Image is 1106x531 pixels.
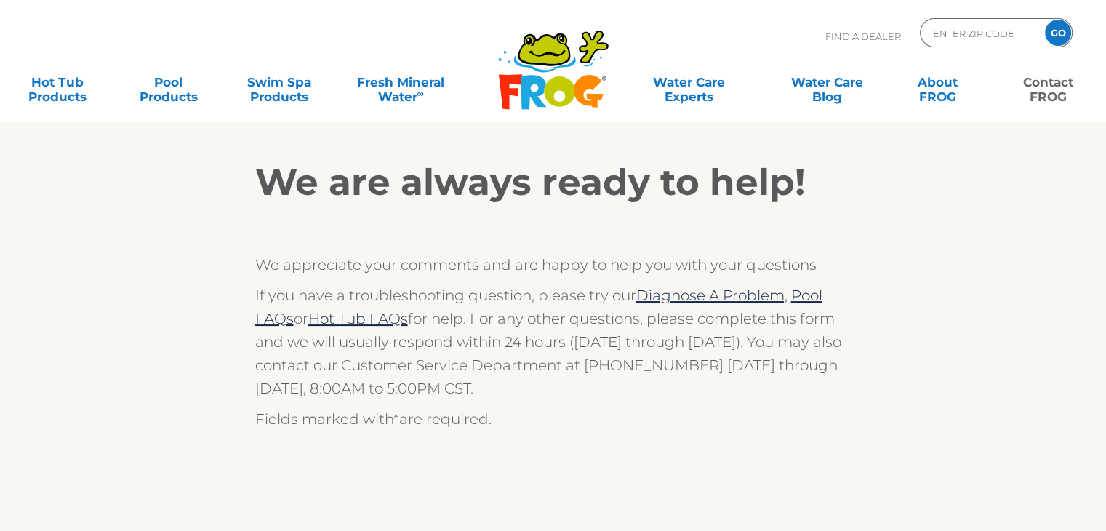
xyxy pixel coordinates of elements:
[125,68,211,97] a: PoolProducts
[825,18,901,55] p: Find A Dealer
[636,287,788,304] a: Diagnose A Problem,
[1045,20,1071,46] input: GO
[255,284,851,400] p: If you have a troubleshooting question, please try our or for help. For any other questions, plea...
[15,68,100,97] a: Hot TubProducts
[417,88,423,99] sup: ∞
[255,161,851,204] h2: We are always ready to help!
[894,68,980,97] a: AboutFROG
[308,310,408,327] a: Hot Tub FAQs
[784,68,870,97] a: Water CareBlog
[236,68,322,97] a: Swim SpaProducts
[255,407,851,431] p: Fields marked with are required.
[347,68,454,97] a: Fresh MineralWater∞
[255,253,851,276] p: We appreciate your comments and are happy to help you with your questions
[619,68,759,97] a: Water CareExperts
[1006,68,1091,97] a: ContactFROG
[931,23,1030,44] input: Zip Code Form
